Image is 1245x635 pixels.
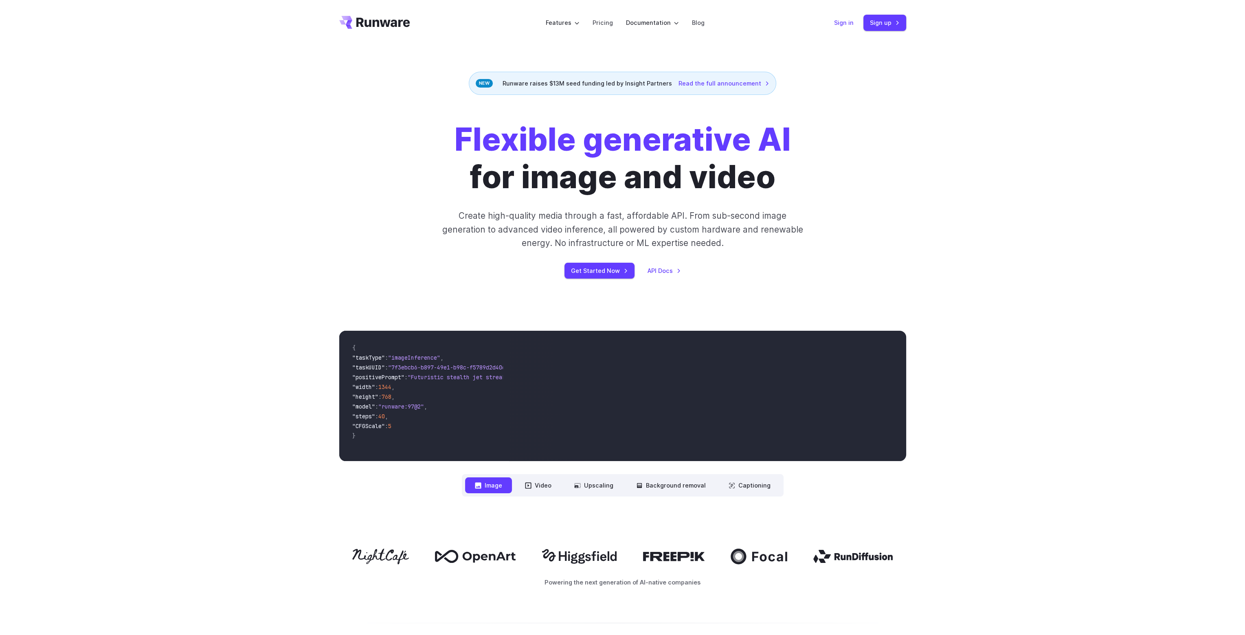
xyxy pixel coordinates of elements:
span: : [375,383,378,391]
span: "imageInference" [388,354,440,361]
span: 40 [378,413,385,420]
a: Get Started Now [564,263,635,279]
span: "7f3ebcb6-b897-49e1-b98c-f5789d2d40d7" [388,364,512,371]
a: Pricing [593,18,613,27]
p: Create high-quality media through a fast, affordable API. From sub-second image generation to adv... [441,209,804,250]
span: , [424,403,427,410]
strong: Flexible generative AI [455,121,791,158]
div: Runware raises $13M seed funding led by Insight Partners [469,72,776,95]
span: : [385,364,388,371]
span: , [440,354,444,361]
span: 5 [388,422,391,430]
button: Video [515,477,561,493]
a: Read the full announcement [678,79,769,88]
span: "positivePrompt" [352,374,404,381]
span: "width" [352,383,375,391]
h1: for image and video [455,121,791,196]
span: , [391,383,395,391]
button: Image [465,477,512,493]
span: : [385,354,388,361]
span: , [391,393,395,400]
button: Background removal [626,477,716,493]
span: "taskUUID" [352,364,385,371]
a: Sign up [863,15,906,31]
span: "CFGScale" [352,422,385,430]
span: "Futuristic stealth jet streaking through a neon-lit cityscape with glowing purple exhaust" [408,374,704,381]
span: "taskType" [352,354,385,361]
span: "steps" [352,413,375,420]
span: "model" [352,403,375,410]
label: Features [546,18,580,27]
span: { [352,344,356,352]
a: Sign in [834,18,854,27]
span: 1344 [378,383,391,391]
span: : [378,393,382,400]
button: Captioning [719,477,780,493]
span: , [385,413,388,420]
span: : [375,403,378,410]
span: } [352,432,356,439]
a: Blog [692,18,705,27]
span: : [404,374,408,381]
span: : [375,413,378,420]
p: Powering the next generation of AI-native companies [339,578,906,587]
a: API Docs [648,266,681,275]
span: "runware:97@2" [378,403,424,410]
span: : [385,422,388,430]
span: 768 [382,393,391,400]
span: "height" [352,393,378,400]
a: Go to / [339,16,410,29]
label: Documentation [626,18,679,27]
button: Upscaling [564,477,623,493]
